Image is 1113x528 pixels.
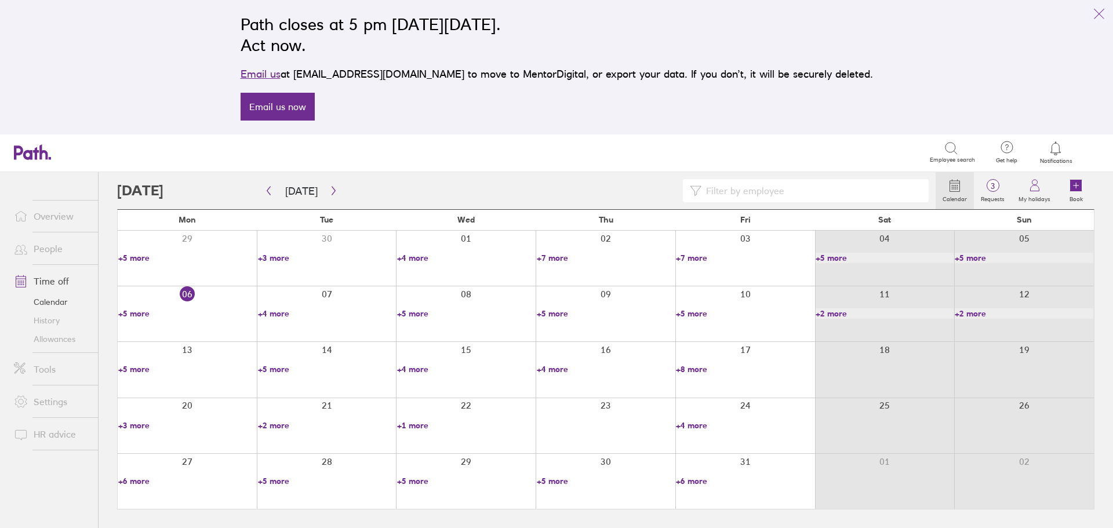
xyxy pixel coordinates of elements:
[276,181,327,201] button: [DATE]
[955,308,1093,319] a: +2 more
[974,172,1012,209] a: 3Requests
[241,14,873,56] h2: Path closes at 5 pm [DATE][DATE]. Act now.
[537,308,675,319] a: +5 more
[5,237,98,260] a: People
[397,476,536,486] a: +5 more
[241,68,281,80] a: Email us
[676,420,814,431] a: +4 more
[5,390,98,413] a: Settings
[118,476,257,486] a: +6 more
[118,364,257,374] a: +5 more
[179,215,196,224] span: Mon
[5,311,98,330] a: History
[537,364,675,374] a: +4 more
[258,364,397,374] a: +5 more
[1057,172,1094,209] a: Book
[537,476,675,486] a: +5 more
[1012,172,1057,209] a: My holidays
[676,253,814,263] a: +7 more
[258,420,397,431] a: +2 more
[1037,140,1075,165] a: Notifications
[118,308,257,319] a: +5 more
[878,215,891,224] span: Sat
[397,308,536,319] a: +5 more
[1037,158,1075,165] span: Notifications
[397,420,536,431] a: +1 more
[5,270,98,293] a: Time off
[397,253,536,263] a: +4 more
[5,423,98,446] a: HR advice
[974,192,1012,203] label: Requests
[701,180,922,202] input: Filter by employee
[258,308,397,319] a: +4 more
[676,476,814,486] a: +6 more
[676,364,814,374] a: +8 more
[258,476,397,486] a: +5 more
[955,253,1093,263] a: +5 more
[5,358,98,381] a: Tools
[936,172,974,209] a: Calendar
[1012,192,1057,203] label: My holidays
[740,215,751,224] span: Fri
[1017,215,1032,224] span: Sun
[5,293,98,311] a: Calendar
[930,156,975,163] span: Employee search
[537,253,675,263] a: +7 more
[5,330,98,348] a: Allowances
[599,215,613,224] span: Thu
[397,364,536,374] a: +4 more
[5,205,98,228] a: Overview
[816,253,954,263] a: +5 more
[241,66,873,82] p: at [EMAIL_ADDRESS][DOMAIN_NAME] to move to MentorDigital, or export your data. If you don’t, it w...
[320,215,333,224] span: Tue
[130,147,159,157] div: Search
[816,308,954,319] a: +2 more
[241,93,315,121] a: Email us now
[1063,192,1090,203] label: Book
[974,181,1012,191] span: 3
[936,192,974,203] label: Calendar
[457,215,475,224] span: Wed
[258,253,397,263] a: +3 more
[988,157,1025,164] span: Get help
[118,253,257,263] a: +5 more
[118,420,257,431] a: +3 more
[676,308,814,319] a: +5 more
